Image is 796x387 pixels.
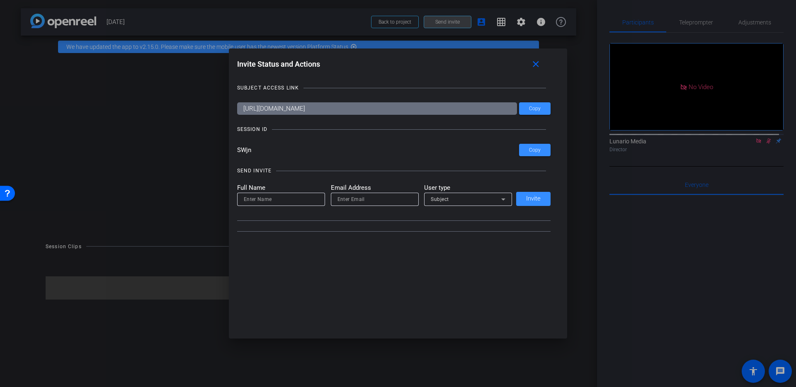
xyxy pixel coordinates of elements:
[519,102,551,115] button: Copy
[531,59,541,70] mat-icon: close
[237,125,267,133] div: SESSION ID
[431,196,449,202] span: Subject
[237,125,551,133] openreel-title-line: SESSION ID
[244,194,318,204] input: Enter Name
[237,167,272,175] div: SEND INVITE
[424,183,512,193] mat-label: User type
[337,194,412,204] input: Enter Email
[237,84,299,92] div: SUBJECT ACCESS LINK
[331,183,419,193] mat-label: Email Address
[529,147,541,153] span: Copy
[237,84,551,92] openreel-title-line: SUBJECT ACCESS LINK
[237,57,551,72] div: Invite Status and Actions
[519,144,551,156] button: Copy
[529,106,541,112] span: Copy
[237,183,325,193] mat-label: Full Name
[237,167,551,175] openreel-title-line: SEND INVITE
